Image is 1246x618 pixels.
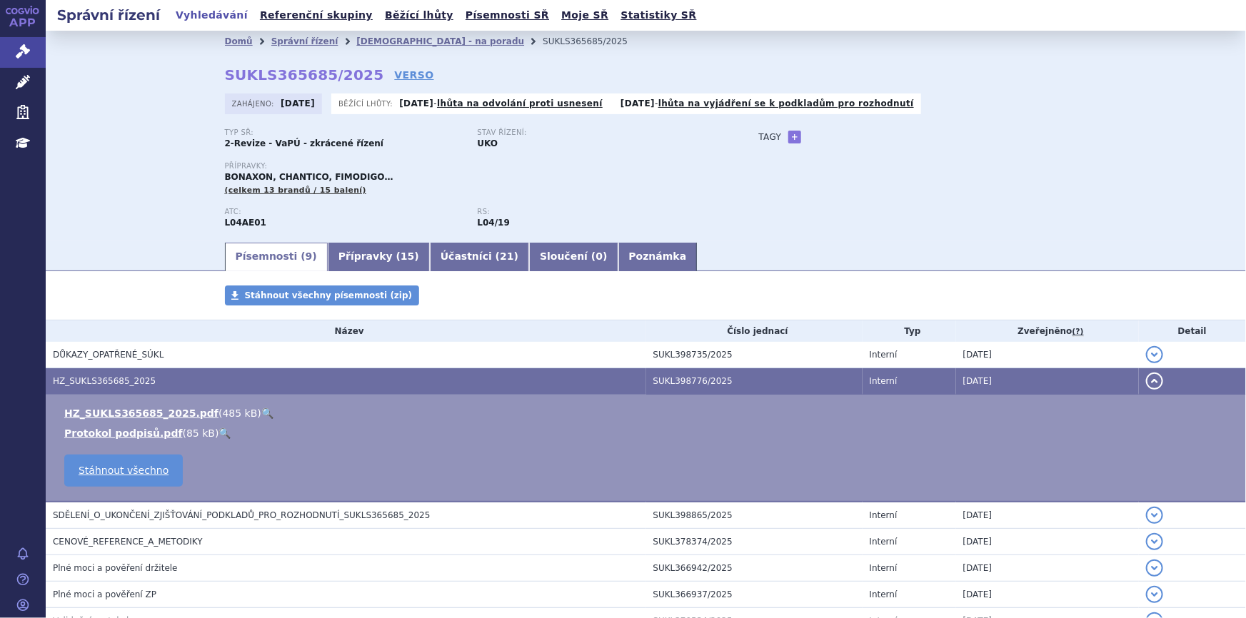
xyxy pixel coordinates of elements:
a: Stáhnout všechno [64,455,183,487]
a: Vyhledávání [171,6,252,25]
span: 85 kB [186,427,215,439]
a: Referenční skupiny [256,6,377,25]
span: Interní [870,350,898,360]
a: Poznámka [618,243,698,271]
span: Stáhnout všechny písemnosti (zip) [245,290,413,300]
strong: [DATE] [399,98,433,108]
p: Typ SŘ: [225,128,463,137]
td: [DATE] [956,555,1139,582]
span: Plné moci a pověření držitele [53,563,178,573]
span: Interní [870,510,898,520]
p: - [621,98,914,109]
a: Protokol podpisů.pdf [64,427,183,439]
button: detail [1146,373,1163,390]
a: VERSO [394,68,433,82]
a: Písemnosti (9) [225,243,328,271]
strong: SUKLS365685/2025 [225,66,384,83]
td: [DATE] [956,368,1139,395]
p: Přípravky: [225,162,730,171]
span: Plné moci a pověření ZP [53,589,156,599]
h2: Správní řízení [46,5,171,25]
a: Domů [225,36,253,46]
a: lhůta na vyjádření se k podkladům pro rozhodnutí [658,98,914,108]
span: DŮKAZY_OPATŘENÉ_SÚKL [53,350,164,360]
li: ( ) [64,426,1232,440]
button: detail [1146,533,1163,550]
a: Stáhnout všechny písemnosti (zip) [225,285,420,305]
span: Běžící lhůty: [338,98,396,109]
span: Interní [870,589,898,599]
button: detail [1146,559,1163,577]
span: 9 [306,250,313,262]
p: Stav řízení: [478,128,716,137]
a: [DEMOGRAPHIC_DATA] - na poradu [356,36,524,46]
a: 🔍 [218,427,231,439]
a: 🔍 [261,407,273,419]
a: Moje SŘ [557,6,613,25]
h3: Tagy [759,128,782,146]
a: Přípravky (15) [328,243,430,271]
strong: 2-Revize - VaPÚ - zkrácené řízení [225,138,384,148]
button: detail [1146,586,1163,603]
th: Název [46,320,646,342]
a: + [788,131,801,143]
span: Interní [870,537,898,547]
span: (celkem 13 brandů / 15 balení) [225,186,366,195]
span: HZ_SUKLS365685_2025 [53,376,156,386]
a: Správní řízení [271,36,338,46]
abbr: (?) [1072,327,1084,337]
td: [DATE] [956,342,1139,368]
a: Běžící lhůty [381,6,458,25]
th: Zveřejněno [956,320,1139,342]
strong: FINGOLIMOD [225,218,267,228]
td: [DATE] [956,582,1139,608]
td: SUKL378374/2025 [646,529,863,555]
a: HZ_SUKLS365685_2025.pdf [64,407,218,419]
td: [DATE] [956,502,1139,529]
span: 0 [596,250,603,262]
a: Sloučení (0) [529,243,618,271]
th: Číslo jednací [646,320,863,342]
span: CENOVÉ_REFERENCE_A_METODIKY [53,537,203,547]
p: - [399,98,603,109]
strong: [DATE] [281,98,315,108]
strong: fingolimod [478,218,510,228]
span: SDĚLENÍ_O_UKONČENÍ_ZJIŠŤOVÁNÍ_PODKLADŮ_PRO_ROZHODNUTÍ_SUKLS365685_2025 [53,510,430,520]
th: Typ [863,320,956,342]
span: Zahájeno: [232,98,277,109]
a: Statistiky SŘ [616,6,700,25]
span: 485 kB [223,407,258,419]
button: detail [1146,346,1163,363]
span: Interní [870,563,898,573]
span: 21 [500,250,513,262]
td: [DATE] [956,529,1139,555]
td: SUKL366937/2025 [646,582,863,608]
span: 15 [401,250,414,262]
td: SUKL398776/2025 [646,368,863,395]
p: ATC: [225,208,463,216]
a: Účastníci (21) [430,243,529,271]
strong: [DATE] [621,98,655,108]
li: SUKLS365685/2025 [543,31,646,52]
p: RS: [478,208,716,216]
strong: UKO [478,138,498,148]
button: detail [1146,507,1163,524]
a: lhůta na odvolání proti usnesení [437,98,603,108]
span: Interní [870,376,898,386]
td: SUKL366942/2025 [646,555,863,582]
a: Písemnosti SŘ [461,6,553,25]
th: Detail [1139,320,1246,342]
td: SUKL398865/2025 [646,502,863,529]
td: SUKL398735/2025 [646,342,863,368]
li: ( ) [64,406,1232,420]
span: BONAXON, CHANTICO, FIMODIGO… [225,172,393,182]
